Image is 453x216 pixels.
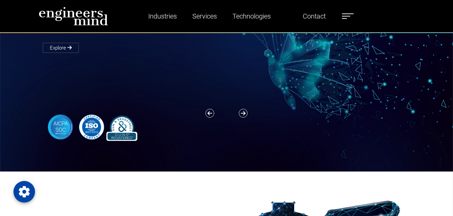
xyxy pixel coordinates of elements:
[39,7,108,26] img: logo
[43,113,140,141] img: banner-logo
[300,8,328,24] a: Contact
[145,8,180,24] a: Industries
[230,8,273,24] a: Technologies
[190,8,220,24] a: Services
[43,43,79,53] a: Explore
